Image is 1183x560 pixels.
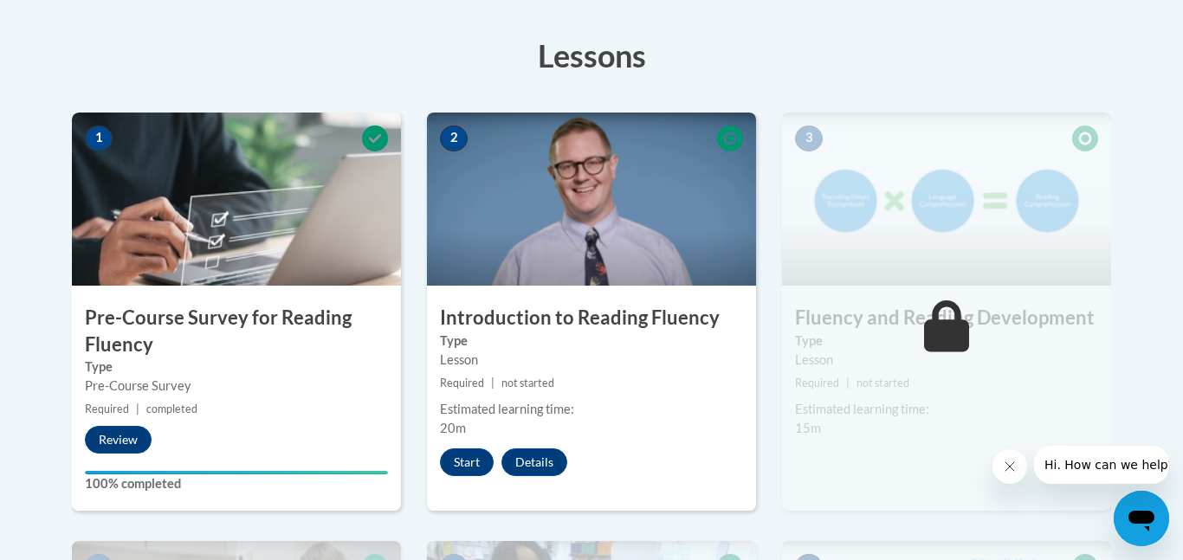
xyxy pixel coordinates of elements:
h3: Pre-Course Survey for Reading Fluency [72,305,401,358]
span: Required [795,377,839,389]
button: Details [501,448,567,476]
h3: Fluency and Reading Development [782,305,1111,331]
div: Lesson [795,351,1098,370]
span: Required [440,377,484,389]
label: Type [795,331,1098,351]
span: 3 [795,126,823,151]
label: Type [440,331,743,351]
label: Type [85,357,388,377]
h3: Lessons [72,34,1111,77]
span: 1 [85,126,113,151]
button: Review [85,426,152,454]
span: 20m [440,421,466,435]
iframe: Close message [992,449,1027,484]
span: Hi. How can we help? [10,12,140,26]
span: not started [857,377,909,389]
div: Pre-Course Survey [85,377,388,396]
div: Lesson [440,351,743,370]
div: Estimated learning time: [795,400,1098,419]
span: 15m [795,421,821,435]
span: | [136,402,139,415]
span: | [491,377,495,389]
div: Your progress [85,471,388,474]
img: Course Image [782,113,1111,286]
span: 2 [440,126,468,151]
span: completed [146,402,197,415]
h3: Introduction to Reading Fluency [427,305,756,331]
img: Course Image [427,113,756,286]
iframe: Button to launch messaging window [1114,491,1169,546]
img: Course Image [72,113,401,286]
button: Start [440,448,494,476]
span: not started [501,377,554,389]
label: 100% completed [85,474,388,493]
iframe: Message from company [1034,446,1169,484]
span: Required [85,402,129,415]
div: Estimated learning time: [440,400,743,419]
span: | [846,377,850,389]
